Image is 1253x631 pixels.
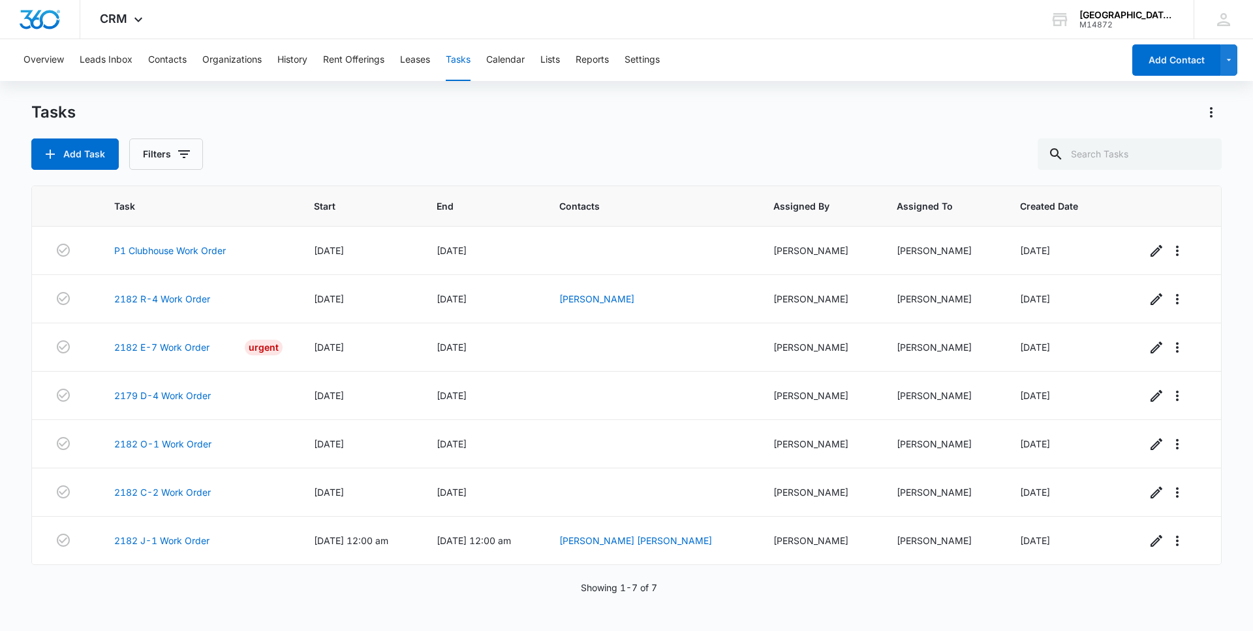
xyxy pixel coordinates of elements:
span: CRM [100,12,127,25]
div: [PERSON_NAME] [773,292,865,306]
span: [DATE] [314,342,344,353]
span: [DATE] [437,487,467,498]
div: [PERSON_NAME] [897,437,989,451]
button: Filters [129,138,203,170]
button: Lists [540,39,560,81]
input: Search Tasks [1038,138,1222,170]
button: Contacts [148,39,187,81]
div: [PERSON_NAME] [773,437,865,451]
div: [PERSON_NAME] [773,485,865,499]
span: [DATE] [437,293,467,304]
div: account name [1079,10,1175,20]
span: [DATE] [1020,293,1050,304]
span: [DATE] [1020,487,1050,498]
span: [DATE] [1020,245,1050,256]
a: 2182 J-1 Work Order [114,534,209,547]
a: 2182 E-7 Work Order [114,340,209,354]
p: Showing 1-7 of 7 [581,581,657,594]
button: Add Contact [1132,44,1220,76]
span: [DATE] [314,390,344,401]
button: Leases [400,39,430,81]
span: Task [114,199,264,213]
button: Rent Offerings [323,39,384,81]
button: Reports [576,39,609,81]
span: [DATE] 12:00 am [314,535,388,546]
a: 2182 C-2 Work Order [114,485,211,499]
button: Tasks [446,39,471,81]
button: Leads Inbox [80,39,132,81]
span: Created Date [1020,199,1096,213]
button: Add Task [31,138,119,170]
h1: Tasks [31,103,76,122]
span: End [437,199,509,213]
a: 2182 R-4 Work Order [114,292,210,306]
span: [DATE] [437,438,467,449]
span: Start [314,199,386,213]
div: [PERSON_NAME] [897,292,989,306]
div: [PERSON_NAME] [773,534,865,547]
span: Assigned To [897,199,970,213]
button: History [277,39,307,81]
div: [PERSON_NAME] [897,244,989,257]
div: Urgent [245,340,283,355]
div: [PERSON_NAME] [897,485,989,499]
a: 2182 O-1 Work Order [114,437,211,451]
div: [PERSON_NAME] [897,389,989,402]
button: Settings [625,39,660,81]
a: P1 Clubhouse Work Order [114,244,226,257]
div: [PERSON_NAME] [897,534,989,547]
div: [PERSON_NAME] [773,340,865,354]
a: [PERSON_NAME] [PERSON_NAME] [559,535,712,546]
span: [DATE] [437,390,467,401]
span: Contacts [559,199,722,213]
span: [DATE] [1020,535,1050,546]
span: [DATE] [314,438,344,449]
a: 2179 D-4 Work Order [114,389,211,402]
button: Actions [1201,102,1222,123]
button: Overview [23,39,64,81]
span: [DATE] [1020,438,1050,449]
span: [DATE] [314,293,344,304]
span: [DATE] 12:00 am [437,535,511,546]
div: [PERSON_NAME] [897,340,989,354]
a: [PERSON_NAME] [559,293,634,304]
span: [DATE] [1020,390,1050,401]
button: Calendar [486,39,525,81]
span: [DATE] [437,245,467,256]
span: [DATE] [314,487,344,498]
span: [DATE] [314,245,344,256]
button: Organizations [202,39,262,81]
span: [DATE] [1020,342,1050,353]
div: account id [1079,20,1175,29]
div: [PERSON_NAME] [773,389,865,402]
span: Assigned By [773,199,846,213]
div: [PERSON_NAME] [773,244,865,257]
span: [DATE] [437,342,467,353]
